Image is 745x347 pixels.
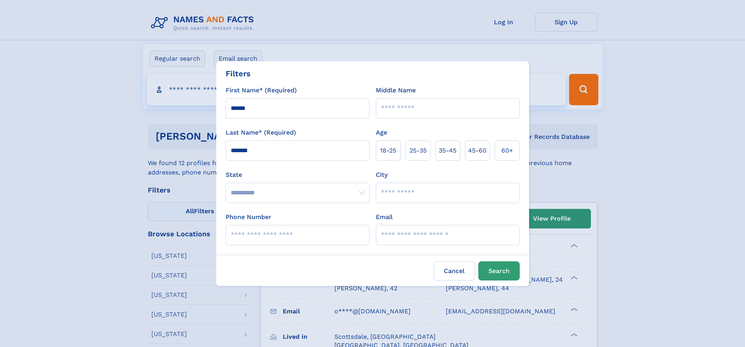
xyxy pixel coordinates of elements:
[376,212,393,222] label: Email
[226,170,370,180] label: State
[226,68,251,79] div: Filters
[376,170,388,180] label: City
[226,212,271,222] label: Phone Number
[468,146,486,155] span: 45‑60
[380,146,396,155] span: 18‑25
[226,128,296,137] label: Last Name* (Required)
[478,261,520,280] button: Search
[409,146,427,155] span: 25‑35
[501,146,513,155] span: 60+
[439,146,456,155] span: 35‑45
[226,86,297,95] label: First Name* (Required)
[434,261,475,280] label: Cancel
[376,86,416,95] label: Middle Name
[376,128,387,137] label: Age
